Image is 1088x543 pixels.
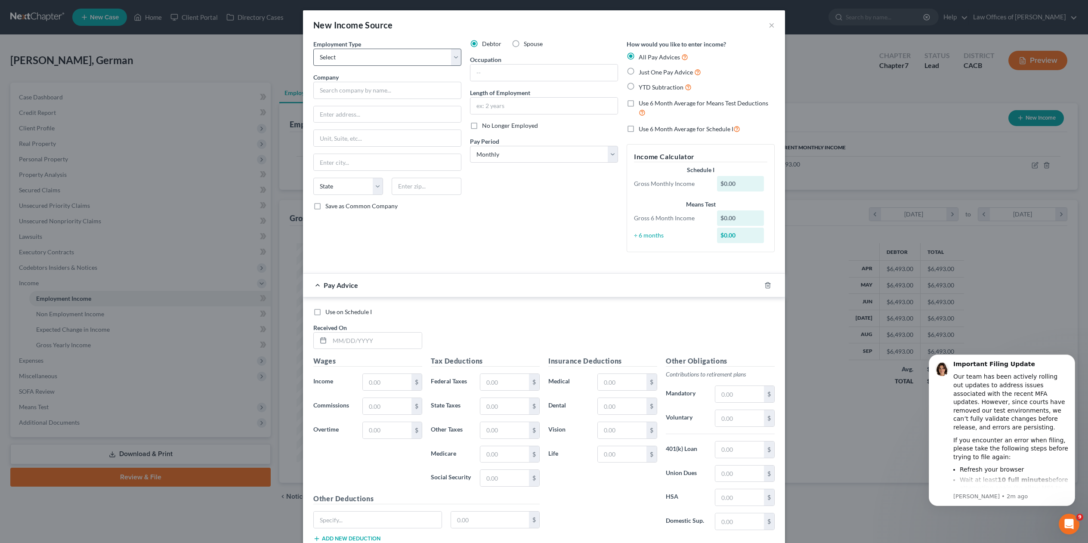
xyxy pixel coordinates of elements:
label: Voluntary [661,410,711,427]
div: $ [764,441,774,458]
h5: Wages [313,356,422,367]
label: HSA [661,489,711,506]
div: Schedule I [634,166,767,174]
label: Medical [544,373,593,391]
div: $ [646,374,657,390]
input: 0.00 [598,446,646,463]
div: $ [411,422,422,438]
span: Income [313,377,333,385]
div: $ [529,374,539,390]
div: ÷ 6 months [630,231,713,240]
h5: Insurance Deductions [548,356,657,367]
span: Use on Schedule I [325,308,372,315]
h5: Tax Deductions [431,356,540,367]
span: Debtor [482,40,501,47]
div: $ [411,398,422,414]
label: Commissions [309,398,358,415]
input: Specify... [314,512,442,528]
span: Employment Type [313,40,361,48]
h5: Other Deductions [313,494,540,504]
input: 0.00 [363,422,411,438]
label: Life [544,446,593,463]
span: No Longer Employed [482,122,538,129]
label: Overtime [309,422,358,439]
div: $ [646,398,657,414]
div: Means Test [634,200,767,209]
h5: Other Obligations [666,356,775,367]
span: Use 6 Month Average for Schedule I [639,125,733,133]
div: $ [764,386,774,402]
input: 0.00 [598,398,646,414]
input: 0.00 [363,374,411,390]
label: Mandatory [661,386,711,403]
iframe: Intercom notifications message [916,343,1088,539]
input: -- [470,65,618,81]
div: $ [764,513,774,530]
div: $ [764,489,774,506]
input: Unit, Suite, etc... [314,130,461,146]
div: $0.00 [717,176,764,191]
span: 9 [1076,514,1083,521]
input: Enter zip... [392,178,461,195]
label: Other Taxes [427,422,476,439]
input: 0.00 [480,422,529,438]
input: 0.00 [715,513,764,530]
p: Contributions to retirement plans [666,370,775,379]
span: Just One Pay Advice [639,68,693,76]
div: Gross 6 Month Income [630,214,713,222]
label: Length of Employment [470,88,530,97]
label: Domestic Sup. [661,513,711,530]
button: Add new deduction [313,535,380,542]
div: $ [529,398,539,414]
input: 0.00 [598,422,646,438]
input: Enter address... [314,106,461,123]
label: 401(k) Loan [661,441,711,458]
input: MM/DD/YYYY [330,333,422,349]
label: Occupation [470,55,501,64]
div: New Income Source [313,19,393,31]
input: 0.00 [480,398,529,414]
input: 0.00 [598,374,646,390]
input: 0.00 [363,398,411,414]
span: Received On [313,324,347,331]
input: 0.00 [480,374,529,390]
div: $ [764,410,774,426]
label: Union Dues [661,465,711,482]
input: 0.00 [715,386,764,402]
div: $0.00 [717,210,764,226]
h5: Income Calculator [634,151,767,162]
span: All Pay Advices [639,53,680,61]
div: $ [646,422,657,438]
div: $ [529,422,539,438]
label: Dental [544,398,593,415]
input: 0.00 [715,410,764,426]
div: $ [411,374,422,390]
input: 0.00 [451,512,529,528]
div: Gross Monthly Income [630,179,713,188]
span: Company [313,74,339,81]
label: Medicare [427,446,476,463]
span: YTD Subtraction [639,83,683,91]
div: $ [646,446,657,463]
button: × [769,20,775,30]
div: $0.00 [717,228,764,243]
label: State Taxes [427,398,476,415]
input: 0.00 [715,441,764,458]
div: $ [529,512,539,528]
iframe: Intercom live chat [1059,514,1079,534]
div: $ [764,466,774,482]
span: Spouse [524,40,543,47]
div: $ [529,446,539,463]
span: Use 6 Month Average for Means Test Deductions [639,99,768,107]
input: ex: 2 years [470,98,618,114]
label: Social Security [427,469,476,487]
input: 0.00 [480,446,529,463]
